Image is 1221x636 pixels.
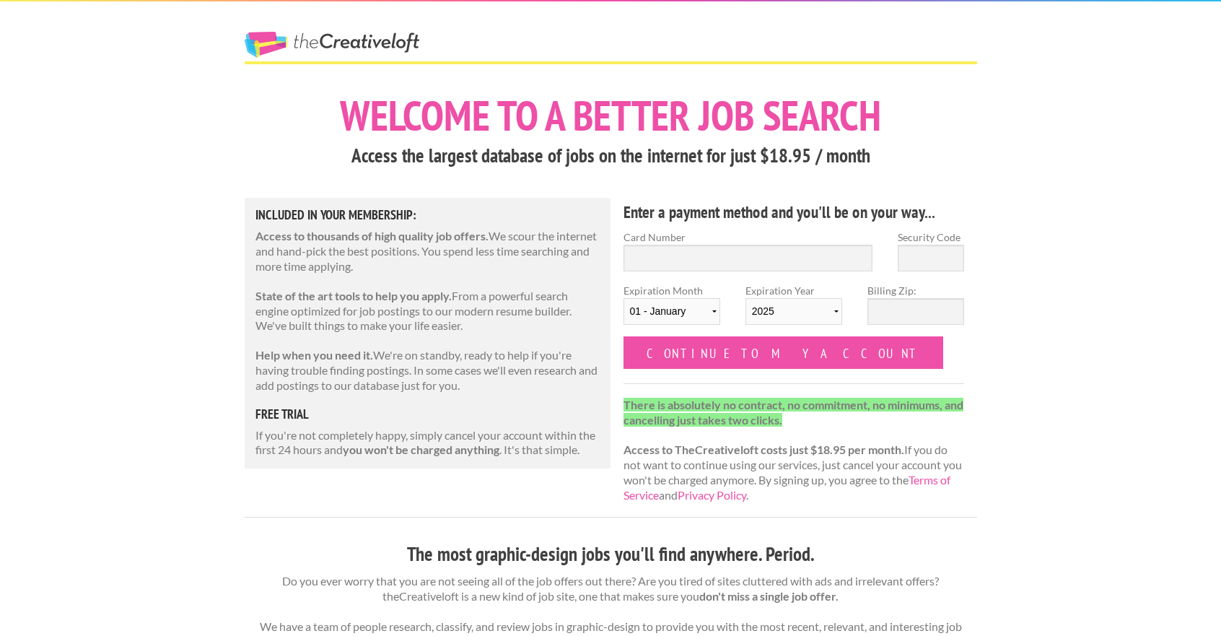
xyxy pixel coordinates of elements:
[255,209,600,222] h5: Included in Your Membership:
[255,408,600,421] h5: free trial
[699,589,839,603] strong: don't miss a single job offer.
[623,398,965,503] p: If you do not want to continue using our services, just cancel your account you won't be charged ...
[623,336,944,369] input: Continue to my account
[745,298,842,325] select: Expiration Year
[745,283,842,336] label: Expiration Year
[255,289,452,302] strong: State of the art tools to help you apply.
[245,541,977,568] h3: The most graphic-design jobs you'll find anywhere. Period.
[255,229,489,243] strong: Access to thousands of high quality job offers.
[623,398,963,427] strong: There is absolutely no contract, no commitment, no minimums, and cancelling just takes two clicks.
[623,298,720,325] select: Expiration Month
[245,95,977,136] h1: Welcome to a better job search
[898,230,964,245] label: Security Code
[255,289,600,334] p: From a powerful search engine optimized for job postings to our modern resume builder. We've buil...
[255,229,600,274] p: We scour the internet and hand-pick the best positions. You spend less time searching and more ti...
[245,32,419,58] a: The Creative Loft
[623,201,965,224] h4: Enter a payment method and you'll be on your way...
[255,348,373,362] strong: Help when you need it.
[255,428,600,458] p: If you're not completely happy, simply cancel your account within the first 24 hours and . It's t...
[245,142,977,170] h3: Access the largest database of jobs on the internet for just $18.95 / month
[867,283,964,298] label: Billing Zip:
[678,488,746,502] a: Privacy Policy
[623,473,950,502] a: Terms of Service
[343,443,499,456] strong: you won't be charged anything
[623,443,904,456] strong: Access to TheCreativeloft costs just $18.95 per month.
[623,230,873,245] label: Card Number
[623,283,720,336] label: Expiration Month
[255,348,600,393] p: We're on standby, ready to help if you're having trouble finding postings. In some cases we'll ev...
